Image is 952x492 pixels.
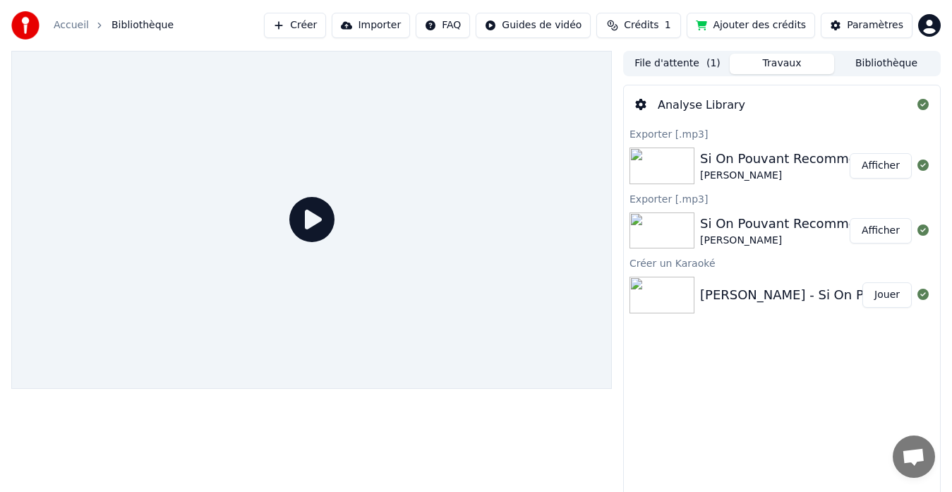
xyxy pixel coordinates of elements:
[862,282,912,308] button: Jouer
[625,54,730,74] button: File d'attente
[700,214,885,234] div: Si On Pouvant Recommencer
[687,13,815,38] button: Ajouter des crédits
[112,18,174,32] span: Bibliothèque
[624,254,940,271] div: Créer un Karaoké
[893,436,935,478] a: Ouvrir le chat
[834,54,939,74] button: Bibliothèque
[624,18,658,32] span: Crédits
[850,153,912,179] button: Afficher
[847,18,903,32] div: Paramètres
[821,13,912,38] button: Paramètres
[700,234,885,248] div: [PERSON_NAME]
[700,149,885,169] div: Si On Pouvant Recommencer
[264,13,326,38] button: Créer
[596,13,681,38] button: Crédits1
[624,190,940,207] div: Exporter [.mp3]
[54,18,174,32] nav: breadcrumb
[476,13,591,38] button: Guides de vidéo
[730,54,834,74] button: Travaux
[54,18,89,32] a: Accueil
[700,169,885,183] div: [PERSON_NAME]
[850,218,912,244] button: Afficher
[11,11,40,40] img: youka
[416,13,470,38] button: FAQ
[658,97,745,114] div: Analyse Library
[665,18,671,32] span: 1
[624,125,940,142] div: Exporter [.mp3]
[706,56,721,71] span: ( 1 )
[332,13,410,38] button: Importer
